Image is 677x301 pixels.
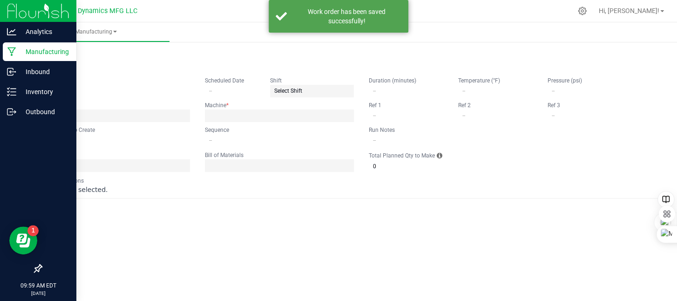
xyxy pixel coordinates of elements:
[369,127,395,133] kendo-label: Run Notes
[7,47,16,56] inline-svg: Manufacturing
[205,102,229,109] kendo-label: Machine
[16,86,72,97] p: Inventory
[548,102,560,109] label: Ref 3
[437,151,442,160] i: Each BOM has a Qty to Create in a single "kit". Total Planned Qty to Make is the number of kits p...
[16,66,72,77] p: Inbound
[16,106,72,117] p: Outbound
[4,281,72,290] p: 09:59 AM EDT
[16,46,72,57] p: Manufacturing
[292,7,401,26] div: Work order has been saved successfully!
[7,67,16,76] inline-svg: Inbound
[458,102,471,109] kendo-label: Ref 2
[4,290,72,297] p: [DATE]
[599,7,659,14] span: Hi, [PERSON_NAME]!
[576,7,588,15] div: Manage settings
[270,77,282,84] kendo-label: Shift
[22,22,169,42] a: Manufacturing
[41,202,658,215] h3: Inputs
[22,28,169,36] span: Manufacturing
[7,27,16,36] inline-svg: Analytics
[53,7,137,15] span: Modern Dynamics MFG LLC
[548,77,582,84] label: Pressure (psi)
[458,77,500,84] kendo-label: Temperature (°F)
[9,226,37,254] iframe: Resource center
[205,77,244,84] kendo-label: Scheduled Date
[205,127,229,133] kendo-label: Sequence
[369,152,435,159] label: Total Planned Qty to Make
[205,151,244,159] label: Bill of Materials
[369,77,416,84] kendo-label: Duration (minutes)
[27,225,39,236] iframe: Resource center unread badge
[7,87,16,96] inline-svg: Inventory
[16,26,72,37] p: Analytics
[7,107,16,116] inline-svg: Outbound
[369,102,381,109] kendo-label: Ref 1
